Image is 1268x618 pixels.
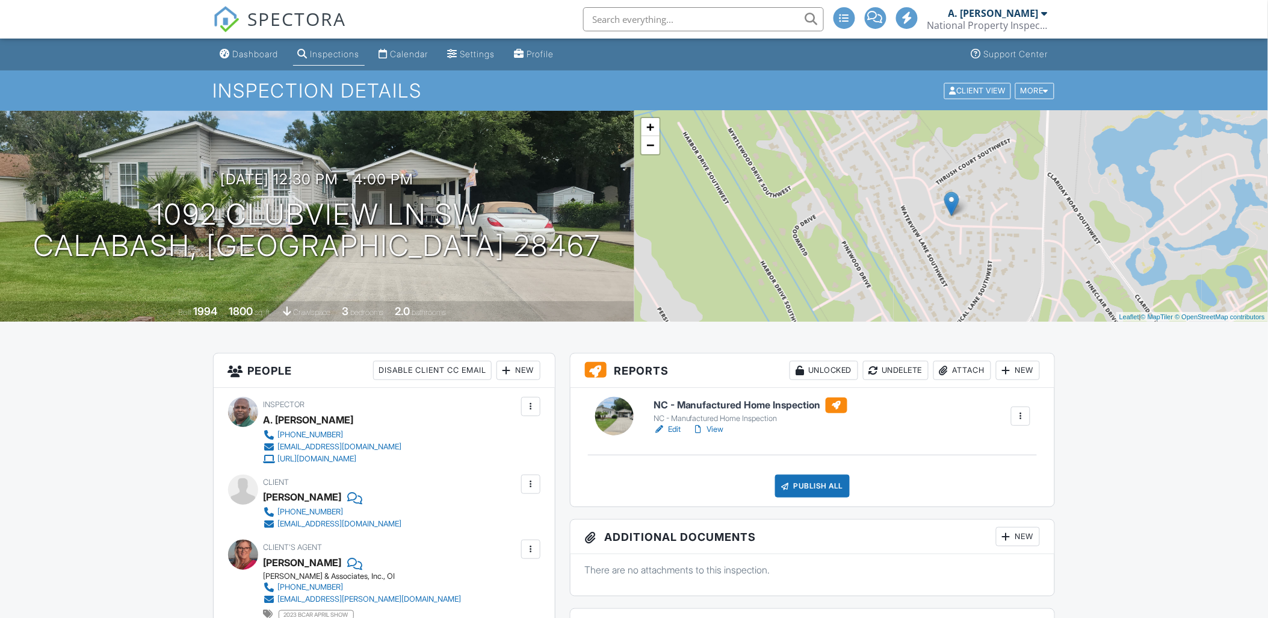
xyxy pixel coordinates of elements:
[255,308,271,317] span: sq. ft.
[412,308,446,317] span: bathrooms
[264,554,342,572] div: [PERSON_NAME]
[948,7,1039,19] div: A. [PERSON_NAME]
[527,49,554,59] div: Profile
[264,441,402,453] a: [EMAIL_ADDRESS][DOMAIN_NAME]
[1119,313,1139,320] a: Leaflet
[278,442,402,452] div: [EMAIL_ADDRESS][DOMAIN_NAME]
[510,43,559,66] a: Profile
[264,593,462,605] a: [EMAIL_ADDRESS][PERSON_NAME][DOMAIN_NAME]
[264,411,354,429] div: A. [PERSON_NAME]
[248,6,347,31] span: SPECTORA
[654,414,847,423] div: NC - Manufactured Home Inspection
[996,527,1040,546] div: New
[264,572,471,581] div: [PERSON_NAME] & Associates, Inc., OI
[966,43,1053,66] a: Support Center
[214,354,555,388] h3: People
[927,19,1048,31] div: National Property Inspections
[193,305,217,317] div: 1994
[264,400,305,409] span: Inspector
[1175,313,1265,320] a: © OpenStreetMap contributors
[693,423,724,435] a: View
[278,595,462,604] div: [EMAIL_ADDRESS][PERSON_NAME][DOMAIN_NAME]
[373,361,492,380] div: Disable Client CC Email
[278,430,344,440] div: [PHONE_NUMBER]
[790,361,858,380] div: Unlocked
[350,308,383,317] span: bedrooms
[654,398,847,413] h6: NC - Manufactured Home Inspection
[264,478,289,487] span: Client
[571,520,1055,554] h3: Additional Documents
[293,43,365,66] a: Inspections
[264,581,462,593] a: [PHONE_NUMBER]
[571,354,1055,388] h3: Reports
[264,543,323,552] span: Client's Agent
[642,118,660,136] a: Zoom in
[178,308,191,317] span: Built
[229,305,253,317] div: 1800
[642,136,660,154] a: Zoom out
[264,518,402,530] a: [EMAIL_ADDRESS][DOMAIN_NAME]
[775,475,850,498] div: Publish All
[443,43,500,66] a: Settings
[264,506,402,518] a: [PHONE_NUMBER]
[391,49,428,59] div: Calendar
[293,308,330,317] span: crawlspace
[220,171,413,187] h3: [DATE] 12:30 pm - 4:00 pm
[943,86,1014,95] a: Client View
[585,563,1041,576] p: There are no attachments to this inspection.
[395,305,410,317] div: 2.0
[233,49,279,59] div: Dashboard
[654,423,681,435] a: Edit
[213,80,1056,101] h1: Inspection Details
[996,361,1040,380] div: New
[342,305,348,317] div: 3
[1141,313,1174,320] a: © MapTiler
[311,49,360,59] div: Inspections
[583,7,824,31] input: Search everything...
[654,398,847,424] a: NC - Manufactured Home Inspection NC - Manufactured Home Inspection
[278,519,402,529] div: [EMAIL_ADDRESS][DOMAIN_NAME]
[1116,312,1268,322] div: |
[1015,83,1054,99] div: More
[944,83,1011,99] div: Client View
[264,488,342,506] div: [PERSON_NAME]
[496,361,540,380] div: New
[374,43,433,66] a: Calendar
[33,199,601,263] h1: 1092 Clubview Ln SW Calabash, [GEOGRAPHIC_DATA] 28467
[264,429,402,441] a: [PHONE_NUMBER]
[863,361,929,380] div: Undelete
[278,454,357,464] div: [URL][DOMAIN_NAME]
[215,43,283,66] a: Dashboard
[264,453,402,465] a: [URL][DOMAIN_NAME]
[278,507,344,517] div: [PHONE_NUMBER]
[213,6,240,33] img: The Best Home Inspection Software - Spectora
[984,49,1048,59] div: Support Center
[460,49,495,59] div: Settings
[278,582,344,592] div: [PHONE_NUMBER]
[933,361,991,380] div: Attach
[213,16,347,42] a: SPECTORA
